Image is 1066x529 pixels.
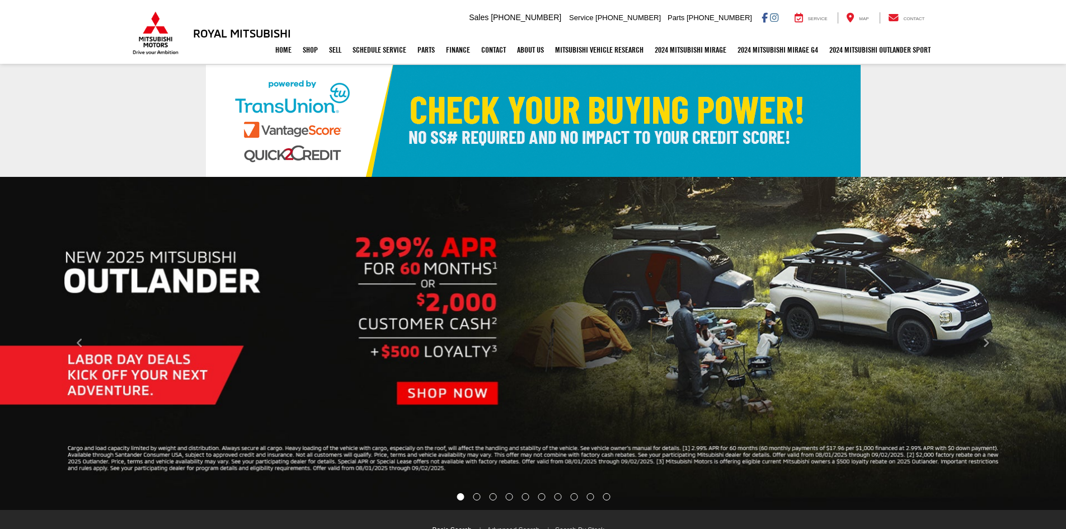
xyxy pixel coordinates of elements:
[906,199,1066,488] button: Click to view next picture.
[880,12,933,24] a: Contact
[649,36,732,64] a: 2024 Mitsubishi Mirage
[570,493,577,500] li: Go to slide number 8.
[668,13,684,22] span: Parts
[193,27,291,39] h3: Royal Mitsubishi
[732,36,824,64] a: 2024 Mitsubishi Mirage G4
[206,65,861,177] img: Check Your Buying Power
[506,493,513,500] li: Go to slide number 4.
[270,36,297,64] a: Home
[569,13,593,22] span: Service
[903,16,924,21] span: Contact
[824,36,936,64] a: 2024 Mitsubishi Outlander SPORT
[550,36,649,64] a: Mitsubishi Vehicle Research
[859,16,868,21] span: Map
[586,493,594,500] li: Go to slide number 9.
[595,13,661,22] span: [PHONE_NUMBER]
[770,13,778,22] a: Instagram: Click to visit our Instagram page
[457,493,464,500] li: Go to slide number 1.
[603,493,610,500] li: Go to slide number 10.
[347,36,412,64] a: Schedule Service: Opens in a new tab
[786,12,836,24] a: Service
[538,493,545,500] li: Go to slide number 6.
[490,493,497,500] li: Go to slide number 3.
[762,13,768,22] a: Facebook: Click to visit our Facebook page
[476,36,511,64] a: Contact
[522,493,529,500] li: Go to slide number 5.
[491,13,561,22] span: [PHONE_NUMBER]
[808,16,828,21] span: Service
[473,493,481,500] li: Go to slide number 2.
[297,36,323,64] a: Shop
[440,36,476,64] a: Finance
[469,13,489,22] span: Sales
[323,36,347,64] a: Sell
[511,36,550,64] a: About Us
[838,12,877,24] a: Map
[130,11,181,55] img: Mitsubishi
[554,493,561,500] li: Go to slide number 7.
[412,36,440,64] a: Parts: Opens in a new tab
[687,13,752,22] span: [PHONE_NUMBER]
